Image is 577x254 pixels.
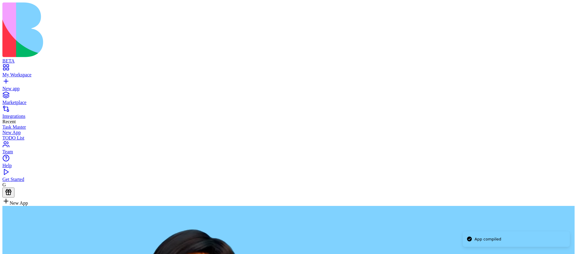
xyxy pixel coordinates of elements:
a: Integrations [2,108,575,119]
a: TODO List [2,135,575,141]
div: Get Started [2,177,575,182]
img: logo [2,2,244,57]
a: New App [2,130,575,135]
div: Help [2,163,575,168]
a: Marketplace [2,94,575,105]
div: Integrations [2,114,575,119]
a: New app [2,81,575,91]
span: New App [10,200,28,206]
div: New app [2,86,575,91]
a: Help [2,158,575,168]
a: Task Master [2,124,575,130]
div: App compiled [475,236,501,242]
div: Team [2,149,575,155]
a: Team [2,144,575,155]
div: Marketplace [2,100,575,105]
a: My Workspace [2,67,575,78]
a: BETA [2,53,575,64]
span: G [2,182,6,187]
span: Recent [2,119,16,124]
a: Get Started [2,171,575,182]
div: My Workspace [2,72,575,78]
div: BETA [2,58,575,64]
